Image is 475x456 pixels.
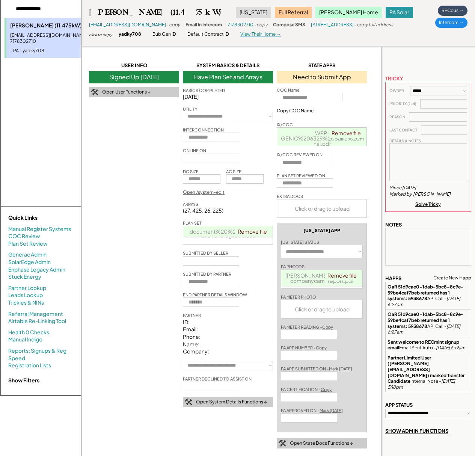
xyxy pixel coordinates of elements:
a: Referral Management [8,310,63,318]
div: COC Name [277,87,300,93]
img: tool-icon.png [185,399,192,405]
div: SUBMITTED BY SELLER [183,250,228,256]
div: Intercom → [435,18,467,28]
u: Copy [316,345,327,350]
div: Copy COC Name [277,108,314,114]
strong: OaR 51d9cae0-1dab-5bc8-8c9e-59be4caf7beb returned has 1 systems: 5938678 [388,284,463,301]
a: SolarEdge Admin [8,258,51,266]
div: click to copy: [89,32,113,37]
div: APP STATUS [385,402,413,408]
div: [EMAIL_ADDRESS][DOMAIN_NAME] - 7178302710 [10,32,102,45]
div: PLAN SET [183,220,202,226]
a: Registration Lists [8,362,51,369]
div: Click or drag to upload [281,300,363,318]
div: HAPPS [385,275,401,282]
a: 7178302710 [228,22,253,27]
div: PA CERTIFICATION - [281,387,332,392]
div: IX/COC [277,122,293,127]
strong: Sent welcome to RECmint signup email [388,339,460,351]
div: API Call - [388,284,469,307]
div: REASON [389,115,405,119]
a: Reports: Signups & Reg Speed [8,347,73,362]
span: [PERSON_NAME]%20Panels_companycam_report.pdf [285,272,359,284]
div: Create New Happ [433,275,471,281]
a: [EMAIL_ADDRESS][DOMAIN_NAME] [89,22,166,27]
div: Open System Details Functions ↓ [196,399,267,405]
div: Since [DATE] [389,185,416,191]
div: SHOW ADMIN FUNCTIONS [385,427,448,434]
div: Quick Links [8,214,83,222]
div: - PA - yadky708 [10,48,102,54]
a: document%20%2837%29.pdf [190,228,267,235]
div: UTILITY [183,106,198,112]
em: [DATE] 6:19am [436,345,465,350]
div: Open /system-edit [183,189,225,196]
a: Health 0 Checks [8,329,49,336]
a: Leads Lookup [8,291,43,299]
div: PARTNER DECLINED TO ASSIST ON [183,376,252,382]
div: Have Plan Set and Arrays [183,71,273,83]
a: WPP-GENIC%206329%20Sallie%20Final.pdf [281,130,364,147]
div: [PERSON_NAME] (11.475kW) [89,8,221,17]
div: yadky708 [119,31,141,38]
div: Internal Note - [388,355,469,390]
u: Mark [DATE] [329,366,352,371]
div: Email Sent Auto - [388,339,469,351]
div: RECbus → [438,6,467,16]
div: Open User Functions ↓ [102,89,151,95]
a: Plan Set Review [8,240,48,248]
div: OWNER [389,88,406,93]
a: Remove file [235,226,270,237]
u: Copy [322,325,333,329]
div: Solve Tricky [415,201,442,208]
div: PARTNER [183,313,201,318]
div: END PARTNER DETAILS WINDOW [183,292,247,297]
div: IX/COC REVIEWED ON [277,152,323,157]
div: Open State Docs Functions ↓ [290,440,353,447]
div: NOTES [385,221,402,228]
em: [DATE] 5:18pm [388,378,456,390]
div: API Call - [388,311,469,335]
div: STATE APPS [277,62,367,69]
strong: Partner Limited User ([PERSON_NAME][EMAIL_ADDRESS][DOMAIN_NAME]) marked Transfer Candidate [388,355,465,384]
div: PRIORITY (1-4) [389,101,416,106]
div: LAST CONTACT [389,128,417,133]
div: PA APP SUBMITTED ON - [281,366,352,371]
div: ONLINE ON [183,148,206,153]
div: [US_STATE] APP [303,228,340,234]
a: Enphase Legacy Admin [8,266,65,273]
div: BASICS COMPLETED [183,88,225,93]
a: Remove file [325,270,359,281]
a: Airtable Re-Linking Tool [8,317,66,325]
div: Signed Up [DATE] [89,71,179,83]
div: TRICKY [385,75,403,82]
div: PA METER PHOTO [281,294,316,300]
div: View Their Home → [240,31,281,38]
div: AC SIZE [226,169,241,174]
div: Email in Intercom [185,22,222,28]
a: Stuck Energy [8,273,41,281]
div: Bub Gen ID [152,31,176,38]
div: - copy full address [354,22,393,28]
div: [DATE] [183,93,273,101]
div: [PERSON_NAME] Home [315,7,382,18]
div: [US_STATE] [236,7,271,18]
div: [US_STATE] STATUS [281,239,319,245]
a: COC Review [8,233,40,240]
img: tool-icon.png [279,440,286,447]
div: PA PHOTOS [281,264,305,269]
div: PA APP NUMBER - [281,345,327,350]
div: DETAILS & NOTES [389,139,421,143]
div: Full Referral [275,7,312,18]
div: USER INFO [89,62,179,69]
div: (27, 425, 26, 225) [183,207,223,214]
div: Need to Submit App [277,71,367,83]
div: ARRAYS [183,201,198,207]
div: - copy [253,22,267,28]
div: SUBMITTED BY PARTNER [183,271,231,277]
div: SYSTEM BASICS & DETAILS [183,62,273,69]
strong: OaR 51d9cae0-1dab-5bc8-8c9e-59be4caf7beb returned has 1 systems: 5938678 [388,311,463,329]
a: Trickies & NINs [8,299,44,307]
